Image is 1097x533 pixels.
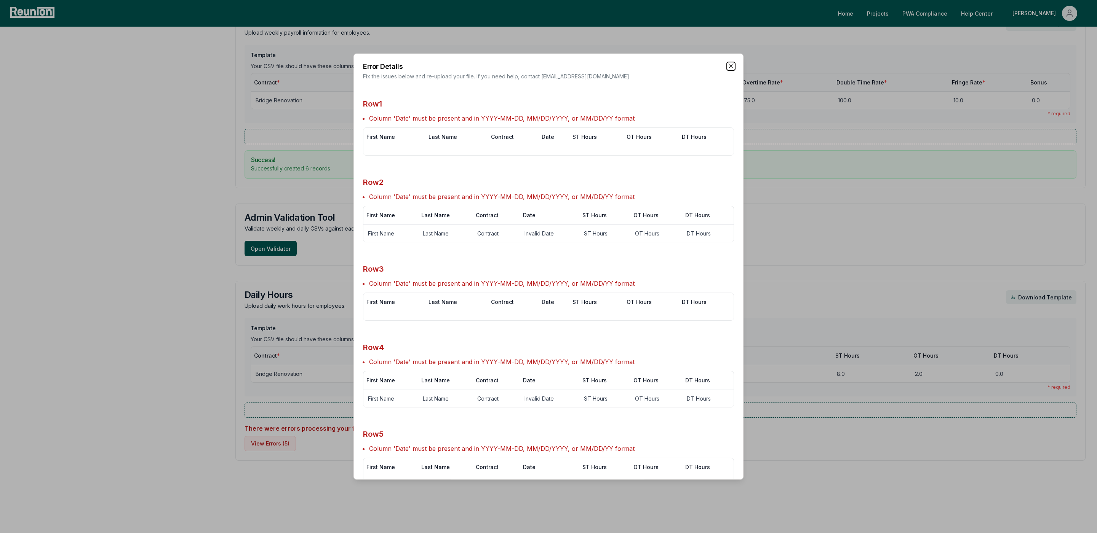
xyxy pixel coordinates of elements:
th: OT Hours [630,371,682,390]
li: Column 'Date' must be present and in YYYY-MM-DD, MM/DD/YYYY, or MM/DD/YY format [369,278,734,288]
th: Date [539,127,569,146]
li: Column 'Date' must be present and in YYYY-MM-DD, MM/DD/YYYY, or MM/DD/YY format [369,113,734,123]
div: DT Hours [687,394,729,402]
div: First Name [368,229,414,237]
div: OT Hours [635,394,678,402]
th: First Name [363,206,418,224]
th: ST Hours [579,458,630,476]
div: ST Hours [584,229,625,237]
th: Last Name [418,206,473,224]
th: Last Name [425,293,488,311]
th: Contract [473,206,520,224]
th: DT Hours [682,458,734,476]
p: Fix the issues below and re-upload your file. If you need help, contact [EMAIL_ADDRESS][DOMAIN_NAME] [363,72,734,80]
th: First Name [363,371,418,390]
th: DT Hours [679,293,734,311]
th: ST Hours [569,293,624,311]
h2: Error Details [363,63,734,70]
div: Invalid Date [525,394,575,402]
th: Date [520,371,580,390]
th: Last Name [418,371,473,390]
th: Last Name [418,458,473,476]
th: Date [520,206,580,224]
th: Contract [473,458,520,476]
th: OT Hours [624,293,679,311]
p: Row 2 [363,177,734,188]
th: Contract [488,127,539,146]
li: Column 'Date' must be present and in YYYY-MM-DD, MM/DD/YYYY, or MM/DD/YY format [369,192,734,201]
div: First Name [368,394,414,402]
th: OT Hours [630,206,682,224]
div: Contract [477,394,515,402]
th: OT Hours [630,458,682,476]
div: ST Hours [584,394,625,402]
th: DT Hours [682,206,734,224]
th: DT Hours [682,371,734,390]
li: Column 'Date' must be present and in YYYY-MM-DD, MM/DD/YYYY, or MM/DD/YY format [369,444,734,453]
div: Contract [477,229,515,237]
th: DT Hours [679,127,734,146]
th: Date [539,293,569,311]
th: First Name [363,293,425,311]
div: Invalid Date [525,229,575,237]
th: OT Hours [624,127,679,146]
p: Row 4 [363,342,734,353]
th: Date [520,458,580,476]
th: First Name [363,458,418,476]
th: Contract [488,293,539,311]
p: Row 3 [363,263,734,274]
p: Row 5 [363,428,734,439]
li: Column 'Date' must be present and in YYYY-MM-DD, MM/DD/YYYY, or MM/DD/YY format [369,357,734,366]
th: Contract [473,371,520,390]
div: Last Name [423,229,468,237]
th: ST Hours [579,206,630,224]
p: Row 1 [363,98,734,109]
th: Last Name [425,127,488,146]
div: Last Name [423,394,468,402]
th: ST Hours [569,127,624,146]
th: ST Hours [579,371,630,390]
th: First Name [363,127,425,146]
div: DT Hours [687,229,729,237]
div: OT Hours [635,229,678,237]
